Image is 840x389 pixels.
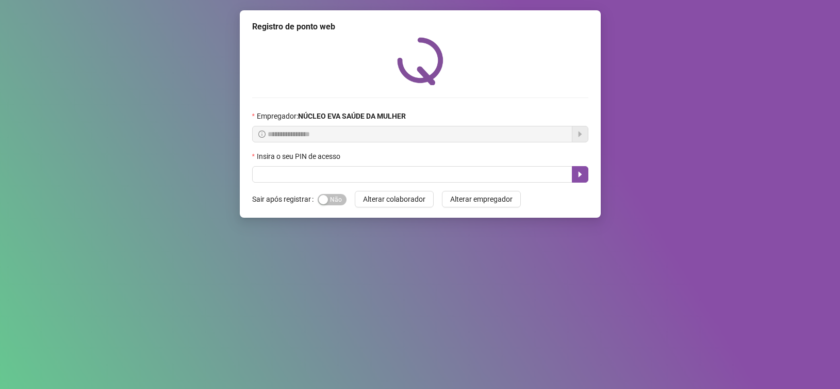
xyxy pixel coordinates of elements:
[252,21,588,33] div: Registro de ponto web
[258,131,266,138] span: info-circle
[252,191,318,207] label: Sair após registrar
[257,110,406,122] span: Empregador :
[442,191,521,207] button: Alterar empregador
[298,112,406,120] strong: NÚCLEO EVA SAÚDE DA MULHER
[450,193,513,205] span: Alterar empregador
[252,151,347,162] label: Insira o seu PIN de acesso
[363,193,425,205] span: Alterar colaborador
[355,191,434,207] button: Alterar colaborador
[397,37,443,85] img: QRPoint
[576,170,584,179] span: caret-right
